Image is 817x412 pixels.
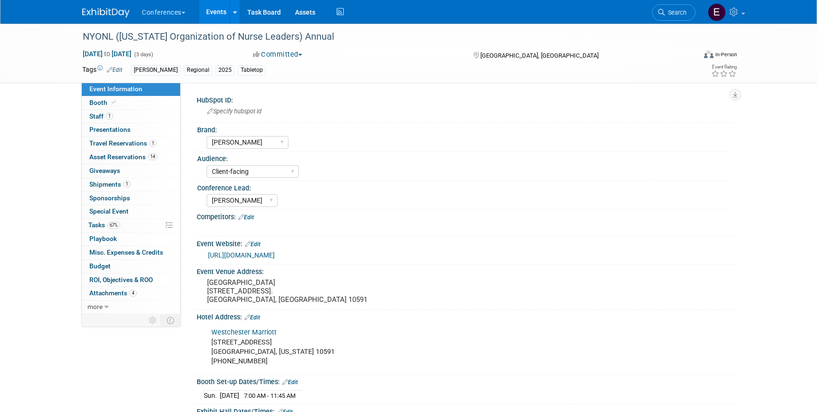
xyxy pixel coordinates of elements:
a: Staff1 [82,110,180,123]
div: Hotel Address: [197,310,735,322]
button: Committed [250,50,306,60]
td: Toggle Event Tabs [161,314,181,326]
td: Sun. [204,391,220,401]
span: [DATE] [DATE] [82,50,132,58]
span: Budget [89,262,111,270]
a: Budget [82,260,180,273]
span: Staff [89,112,113,120]
a: Booth [82,96,180,110]
div: Competitors: [197,210,735,222]
a: [URL][DOMAIN_NAME] [208,251,275,259]
span: 4 [130,290,137,297]
span: Presentations [89,126,130,133]
span: Asset Reservations [89,153,157,161]
span: 1 [149,140,156,147]
a: more [82,300,180,314]
span: 7:00 AM - 11:45 AM [244,392,296,399]
span: 1 [106,112,113,120]
a: Tasks67% [82,219,180,232]
span: ROI, Objectives & ROO [89,276,153,283]
a: Event Information [82,83,180,96]
span: Giveaways [89,167,120,174]
div: Event Rating [711,65,737,69]
div: Event Website: [197,237,735,249]
td: Personalize Event Tab Strip [145,314,161,326]
div: Audience: [197,152,730,163]
div: Event Format [640,49,737,63]
a: Edit [244,314,260,321]
a: Attachments4 [82,287,180,300]
div: Conference Lead: [197,181,730,193]
a: Edit [245,241,261,248]
span: Specify hubspot id [207,108,261,115]
img: ExhibitDay [82,8,130,17]
div: Brand: [197,123,730,135]
div: HubSpot ID: [197,93,735,105]
span: Misc. Expenses & Credits [89,249,163,256]
span: more [87,303,103,310]
div: Booth Set-up Dates/Times: [197,375,735,387]
a: ROI, Objectives & ROO [82,274,180,287]
a: Travel Reservations1 [82,137,180,150]
a: Presentations [82,123,180,137]
span: (3 days) [133,51,153,58]
i: Booth reservation complete [112,100,116,105]
div: NYONL ([US_STATE] Organization of Nurse Leaders) Annual [79,28,681,45]
a: Edit [107,67,122,73]
div: [PERSON_NAME] [131,65,181,75]
div: 2025 [216,65,235,75]
a: Shipments1 [82,178,180,191]
a: Search [652,4,695,21]
a: Edit [238,214,254,221]
div: In-Person [715,51,737,58]
span: Event Information [89,85,142,93]
span: Travel Reservations [89,139,156,147]
a: Giveaways [82,164,180,178]
span: 14 [148,153,157,160]
a: Special Event [82,205,180,218]
span: 1 [123,180,130,188]
span: Search [665,9,687,16]
pre: [GEOGRAPHIC_DATA] [STREET_ADDRESS]. [GEOGRAPHIC_DATA], [GEOGRAPHIC_DATA] 10591 [207,278,410,304]
span: Tasks [88,221,120,229]
span: Playbook [89,235,117,242]
img: Format-Inperson.png [704,51,713,58]
a: Edit [282,379,298,386]
span: Booth [89,99,118,106]
span: 67% [107,222,120,229]
div: Event Venue Address: [197,265,735,276]
span: Attachments [89,289,137,297]
span: Shipments [89,180,130,188]
td: Tags [82,65,122,76]
span: [GEOGRAPHIC_DATA], [GEOGRAPHIC_DATA] [480,52,599,59]
div: Tabletop [238,65,266,75]
a: Westchester Marriott [211,328,277,336]
div: [STREET_ADDRESS] [GEOGRAPHIC_DATA], [US_STATE] 10591 [PHONE_NUMBER] [205,323,631,370]
span: to [103,50,112,58]
span: Sponsorships [89,194,130,202]
a: Playbook [82,232,180,246]
a: Misc. Expenses & Credits [82,246,180,259]
td: [DATE] [220,391,239,401]
span: Special Event [89,207,129,215]
div: Regional [184,65,212,75]
a: Asset Reservations14 [82,151,180,164]
img: Erin Anderson [708,3,726,21]
a: Sponsorships [82,192,180,205]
